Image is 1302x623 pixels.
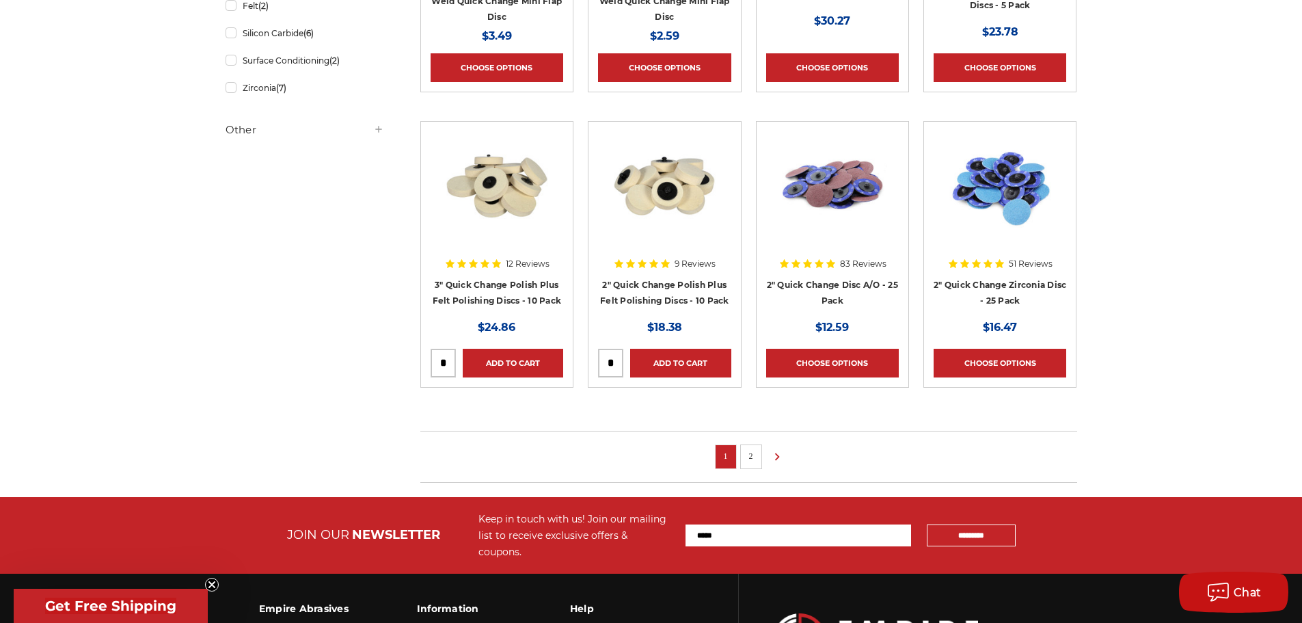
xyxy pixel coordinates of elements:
a: Choose Options [598,53,731,82]
a: 2 inch red aluminum oxide quick change sanding discs for metalwork [766,131,899,264]
a: Add to Cart [463,349,563,377]
h3: Information [417,594,502,623]
div: Get Free ShippingClose teaser [14,589,208,623]
span: (2) [329,55,340,66]
a: 3 inch polishing felt roloc discs [431,131,563,264]
span: $24.86 [478,321,515,334]
span: 12 Reviews [506,260,550,268]
a: Assortment of 2-inch Metalworking Discs, 80 Grit, Quick Change, with durable Zirconia abrasive by... [934,131,1066,264]
span: NEWSLETTER [352,527,440,542]
a: Choose Options [431,53,563,82]
img: 2 inch red aluminum oxide quick change sanding discs for metalwork [778,131,887,241]
span: $16.47 [983,321,1017,334]
span: $3.49 [482,29,512,42]
button: Close teaser [205,578,219,592]
a: Silicon Carbide [226,21,384,45]
span: (2) [258,1,269,11]
span: (6) [303,28,314,38]
img: 2" Roloc Polishing Felt Discs [610,131,719,241]
a: 2" Quick Change Zirconia Disc - 25 Pack [934,280,1066,306]
div: Keep in touch with us! Join our mailing list to receive exclusive offers & coupons. [478,511,672,560]
span: $23.78 [982,25,1018,38]
span: 51 Reviews [1009,260,1053,268]
img: 3 inch polishing felt roloc discs [442,131,552,241]
span: 9 Reviews [675,260,716,268]
button: Chat [1179,572,1288,613]
a: Choose Options [766,53,899,82]
span: Get Free Shipping [45,598,176,614]
span: $30.27 [814,14,850,27]
span: (7) [276,83,286,93]
span: $18.38 [647,321,682,334]
a: Choose Options [934,53,1066,82]
h3: Help [570,594,662,623]
span: JOIN OUR [287,527,349,542]
a: 1 [719,449,733,464]
a: 2" Quick Change Disc A/O - 25 Pack [767,280,898,306]
a: Surface Conditioning [226,49,384,72]
a: 2" Quick Change Polish Plus Felt Polishing Discs - 10 Pack [600,280,729,306]
img: Assortment of 2-inch Metalworking Discs, 80 Grit, Quick Change, with durable Zirconia abrasive by... [945,131,1055,241]
a: 2" Roloc Polishing Felt Discs [598,131,731,264]
a: Zirconia [226,76,384,100]
h5: Other [226,122,384,138]
a: Choose Options [766,349,899,377]
a: Add to Cart [630,349,731,377]
a: 2 [744,449,758,464]
a: 3" Quick Change Polish Plus Felt Polishing Discs - 10 Pack [433,280,562,306]
span: $12.59 [815,321,849,334]
span: $2.59 [650,29,679,42]
span: Chat [1234,586,1262,599]
h3: Empire Abrasives [259,594,349,623]
a: Choose Options [934,349,1066,377]
span: 83 Reviews [840,260,886,268]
